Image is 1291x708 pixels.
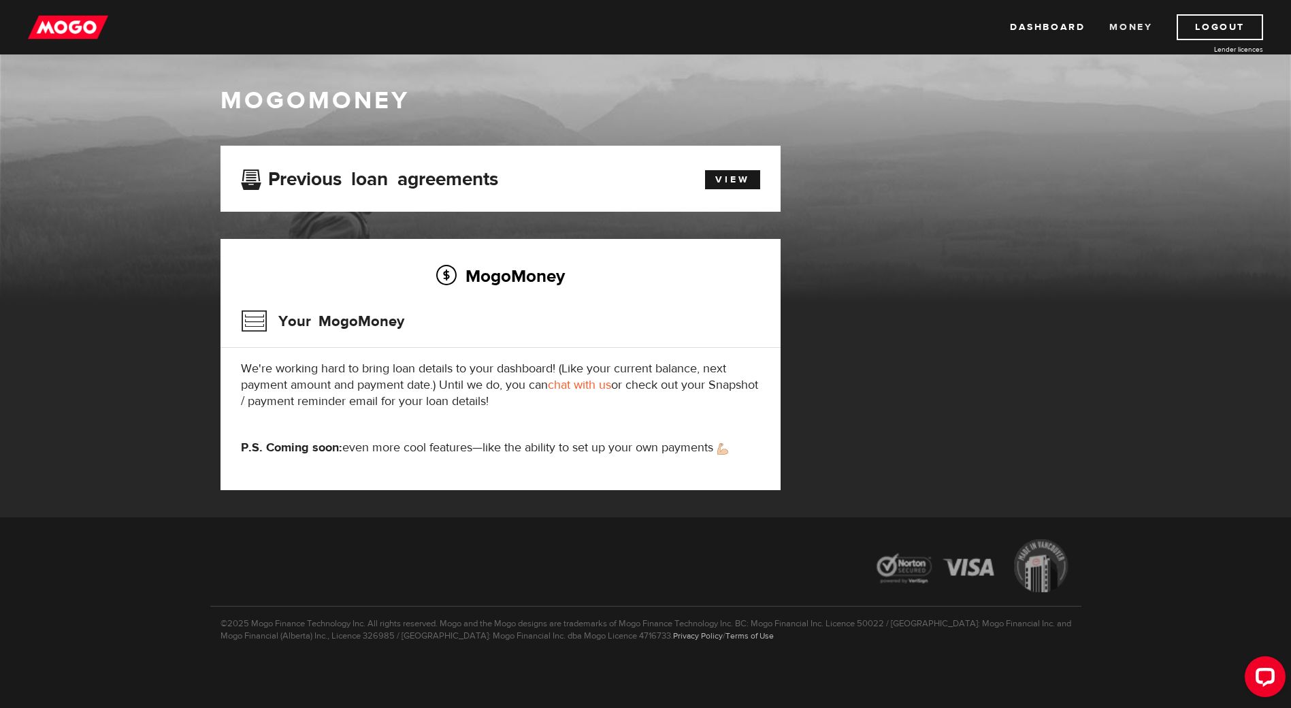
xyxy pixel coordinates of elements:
h1: MogoMoney [220,86,1071,115]
p: even more cool features—like the ability to set up your own payments [241,440,760,456]
a: chat with us [548,377,611,393]
h3: Previous loan agreements [241,168,498,186]
p: ©2025 Mogo Finance Technology Inc. All rights reserved. Mogo and the Mogo designs are trademarks ... [210,606,1081,642]
a: Dashboard [1010,14,1085,40]
img: legal-icons-92a2ffecb4d32d839781d1b4e4802d7b.png [864,529,1081,606]
img: mogo_logo-11ee424be714fa7cbb0f0f49df9e16ec.png [28,14,108,40]
h2: MogoMoney [241,261,760,290]
h3: Your MogoMoney [241,304,404,339]
img: strong arm emoji [717,443,728,455]
a: Terms of Use [725,630,774,641]
a: View [705,170,760,189]
a: Money [1109,14,1152,40]
a: Logout [1177,14,1263,40]
a: Lender licences [1161,44,1263,54]
iframe: LiveChat chat widget [1234,651,1291,708]
p: We're working hard to bring loan details to your dashboard! (Like your current balance, next paym... [241,361,760,410]
a: Privacy Policy [673,630,723,641]
strong: P.S. Coming soon: [241,440,342,455]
